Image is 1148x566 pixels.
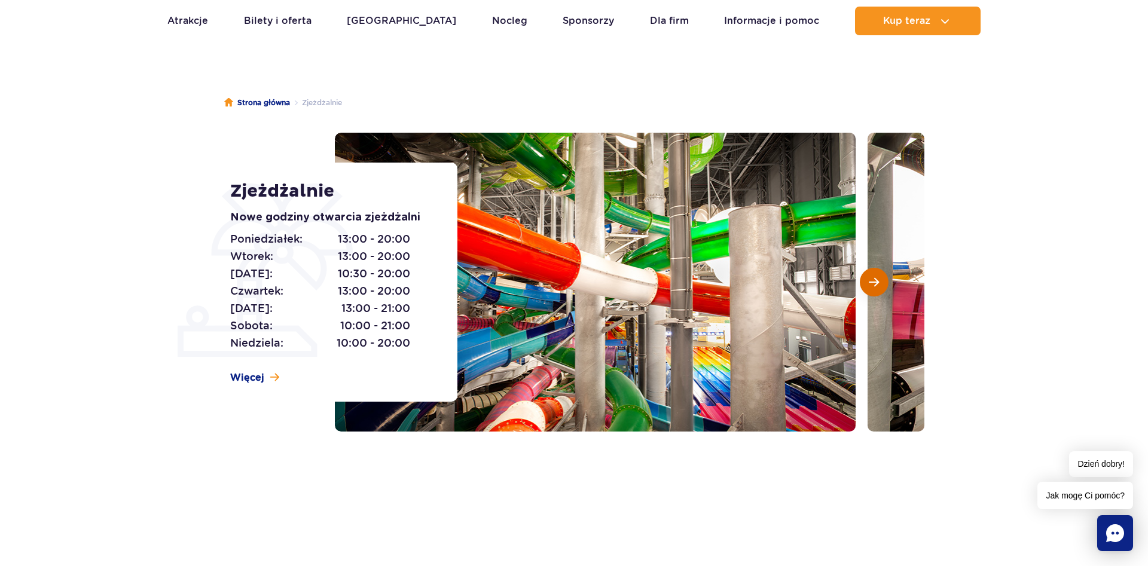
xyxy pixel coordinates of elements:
a: Nocleg [492,7,527,35]
span: 13:00 - 20:00 [338,231,410,247]
span: Czwartek: [230,283,283,299]
span: Sobota: [230,317,273,334]
a: [GEOGRAPHIC_DATA] [347,7,456,35]
span: 10:30 - 20:00 [338,265,410,282]
p: Nowe godziny otwarcia zjeżdżalni [230,209,430,226]
a: Dla firm [650,7,689,35]
span: Poniedziałek: [230,231,303,247]
span: [DATE]: [230,300,273,317]
span: 13:00 - 20:00 [338,283,410,299]
a: Atrakcje [167,7,208,35]
span: [DATE]: [230,265,273,282]
span: Kup teraz [883,16,930,26]
li: Zjeżdżalnie [290,97,342,109]
span: 10:00 - 20:00 [337,335,410,351]
button: Kup teraz [855,7,981,35]
button: Następny slajd [860,268,889,296]
a: Informacje i pomoc [724,7,819,35]
a: Sponsorzy [563,7,614,35]
span: Więcej [230,371,264,384]
span: 13:00 - 21:00 [341,300,410,317]
span: Jak mogę Ci pomóc? [1037,482,1133,509]
h1: Zjeżdżalnie [230,180,430,202]
span: 13:00 - 20:00 [338,248,410,265]
span: Dzień dobry! [1069,451,1133,477]
a: Więcej [230,371,279,384]
a: Strona główna [224,97,290,109]
span: Wtorek: [230,248,273,265]
span: Niedziela: [230,335,283,351]
span: 10:00 - 21:00 [340,317,410,334]
div: Chat [1097,515,1133,551]
a: Bilety i oferta [244,7,312,35]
